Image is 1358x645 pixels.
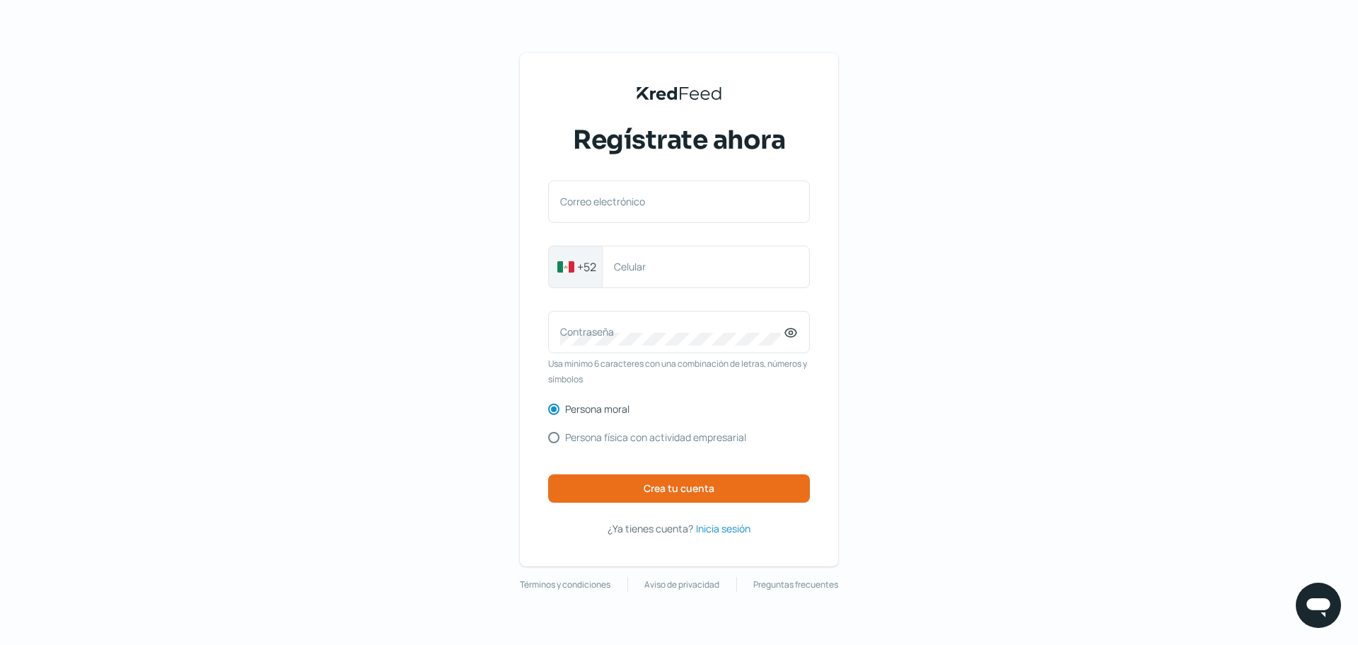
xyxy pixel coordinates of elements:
span: Usa mínimo 6 caracteres con una combinación de letras, números y símbolos [548,356,810,387]
span: Crea tu cuenta [644,484,714,493]
a: Inicia sesión [696,520,750,537]
span: Regístrate ahora [573,122,785,158]
img: chatIcon [1304,591,1333,620]
label: Persona moral [565,404,629,414]
label: Correo electrónico [560,195,784,208]
label: Persona física con actividad empresarial [565,433,746,443]
a: Preguntas frecuentes [753,577,838,593]
span: ¿Ya tienes cuenta? [608,522,693,535]
a: Aviso de privacidad [644,577,719,593]
button: Crea tu cuenta [548,474,810,503]
label: Contraseña [560,325,784,338]
span: +52 [577,258,596,275]
a: Términos y condiciones [520,577,610,593]
label: Celular [614,260,784,273]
